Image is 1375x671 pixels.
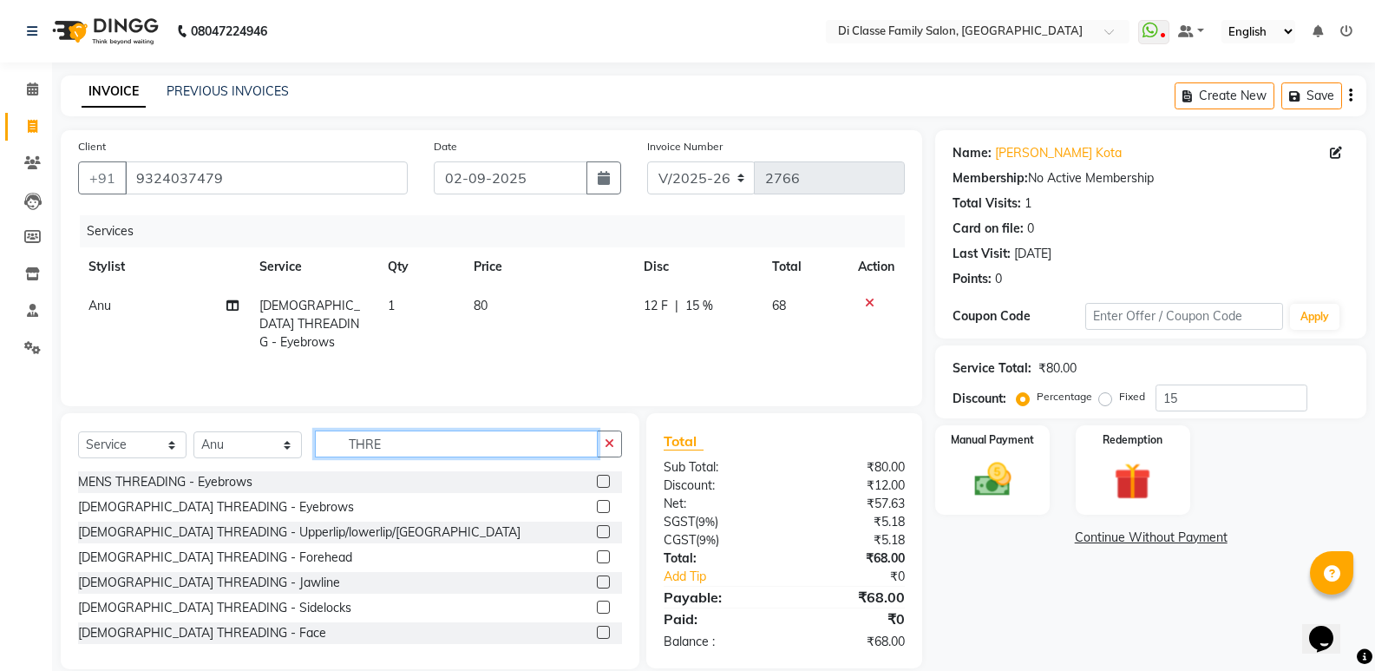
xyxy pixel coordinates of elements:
[953,307,1084,326] div: Coupon Code
[377,247,463,286] th: Qty
[953,390,1006,408] div: Discount:
[125,161,408,194] input: Search by Name/Mobile/Email/Code
[1119,389,1145,405] label: Fixed
[644,297,668,315] span: 12 F
[651,549,784,568] div: Total:
[1302,602,1358,654] iframe: chat widget
[953,144,992,162] div: Name:
[82,76,146,108] a: INVOICE
[784,587,918,608] div: ₹68.00
[953,220,1024,238] div: Card on file:
[953,169,1028,187] div: Membership:
[249,247,377,286] th: Service
[651,609,784,629] div: Paid:
[664,514,695,530] span: SGST
[784,531,918,549] div: ₹5.18
[651,495,784,513] div: Net:
[1281,82,1342,109] button: Save
[1025,194,1031,213] div: 1
[651,477,784,495] div: Discount:
[1014,245,1051,263] div: [DATE]
[784,458,918,477] div: ₹80.00
[463,247,634,286] th: Price
[647,139,723,155] label: Invoice Number
[963,458,1023,501] img: _cash.svg
[772,298,786,313] span: 68
[953,169,1349,187] div: No Active Membership
[315,431,598,457] input: Search or Scan
[78,498,354,516] div: [DEMOGRAPHIC_DATA] THREADING - Eyebrows
[78,139,106,155] label: Client
[78,247,249,286] th: Stylist
[664,532,696,548] span: CGST
[651,458,784,477] div: Sub Total:
[698,515,715,529] span: 9%
[78,574,340,592] div: [DEMOGRAPHIC_DATA] THREADING - Jawline
[953,194,1021,213] div: Total Visits:
[784,513,918,531] div: ₹5.18
[78,624,326,642] div: [DEMOGRAPHIC_DATA] THREADING - Face
[995,144,1122,162] a: [PERSON_NAME] Kota
[191,7,267,56] b: 08047224946
[953,245,1011,263] div: Last Visit:
[651,513,784,531] div: ( )
[167,83,289,99] a: PREVIOUS INVOICES
[762,247,848,286] th: Total
[78,161,127,194] button: +91
[784,549,918,568] div: ₹68.00
[651,568,807,586] a: Add Tip
[1175,82,1274,109] button: Create New
[1103,458,1162,504] img: _gift.svg
[1290,304,1339,330] button: Apply
[784,609,918,629] div: ₹0
[939,529,1363,547] a: Continue Without Payment
[1103,432,1162,448] label: Redemption
[78,599,351,617] div: [DEMOGRAPHIC_DATA] THREADING - Sidelocks
[699,533,716,547] span: 9%
[1085,303,1283,330] input: Enter Offer / Coupon Code
[1027,220,1034,238] div: 0
[633,247,762,286] th: Disc
[388,298,395,313] span: 1
[953,270,992,288] div: Points:
[80,215,918,247] div: Services
[685,297,713,315] span: 15 %
[651,587,784,608] div: Payable:
[995,270,1002,288] div: 0
[474,298,488,313] span: 80
[78,523,521,542] div: [DEMOGRAPHIC_DATA] THREADING - Upperlip/lowerlip/[GEOGRAPHIC_DATA]
[78,549,352,567] div: [DEMOGRAPHIC_DATA] THREADING - Forehead
[848,247,905,286] th: Action
[44,7,163,56] img: logo
[664,432,704,451] span: Total
[78,473,252,491] div: MENS THREADING - Eyebrows
[651,633,784,651] div: Balance :
[951,432,1034,448] label: Manual Payment
[784,477,918,495] div: ₹12.00
[953,359,1031,378] div: Service Total:
[434,139,457,155] label: Date
[259,298,360,350] span: [DEMOGRAPHIC_DATA] THREADING - Eyebrows
[807,568,918,586] div: ₹0
[88,298,111,313] span: Anu
[1037,389,1092,405] label: Percentage
[651,531,784,549] div: ( )
[675,297,678,315] span: |
[1038,359,1077,378] div: ₹80.00
[784,633,918,651] div: ₹68.00
[784,495,918,513] div: ₹57.63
